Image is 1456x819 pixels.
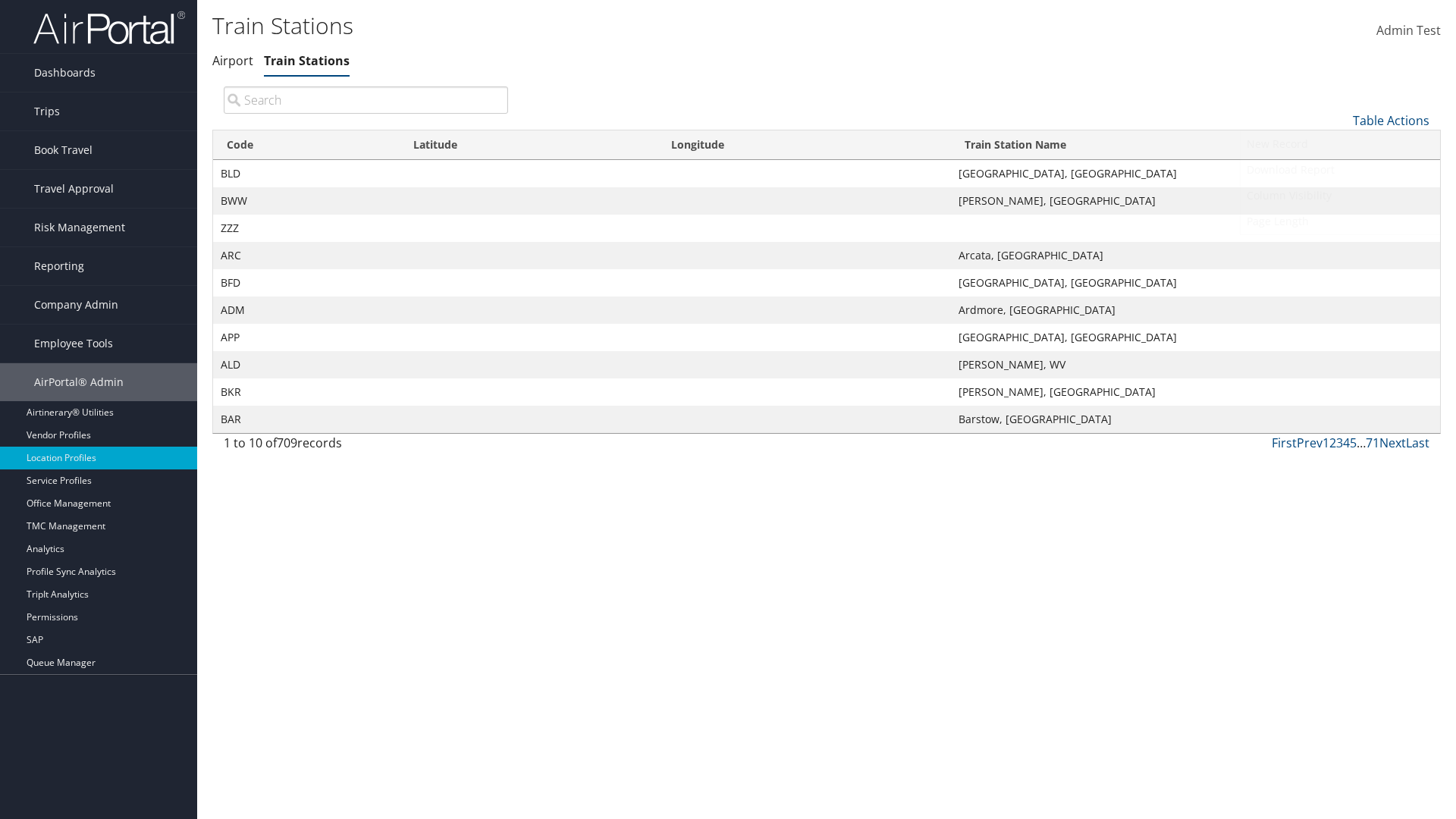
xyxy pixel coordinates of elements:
[1241,157,1440,183] a: Download Report
[1241,131,1440,157] a: New Record
[34,286,118,324] span: Company Admin
[34,170,114,208] span: Travel Approval
[33,10,185,45] img: airportal-logo.png
[34,325,113,362] span: Employee Tools
[34,131,93,169] span: Book Travel
[34,247,84,285] span: Reporting
[1241,209,1440,234] a: Page Length
[34,54,96,92] span: Dashboards
[34,209,125,246] span: Risk Management
[34,363,124,401] span: AirPortal® Admin
[1241,183,1440,209] a: Column Visibility
[34,93,60,130] span: Trips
